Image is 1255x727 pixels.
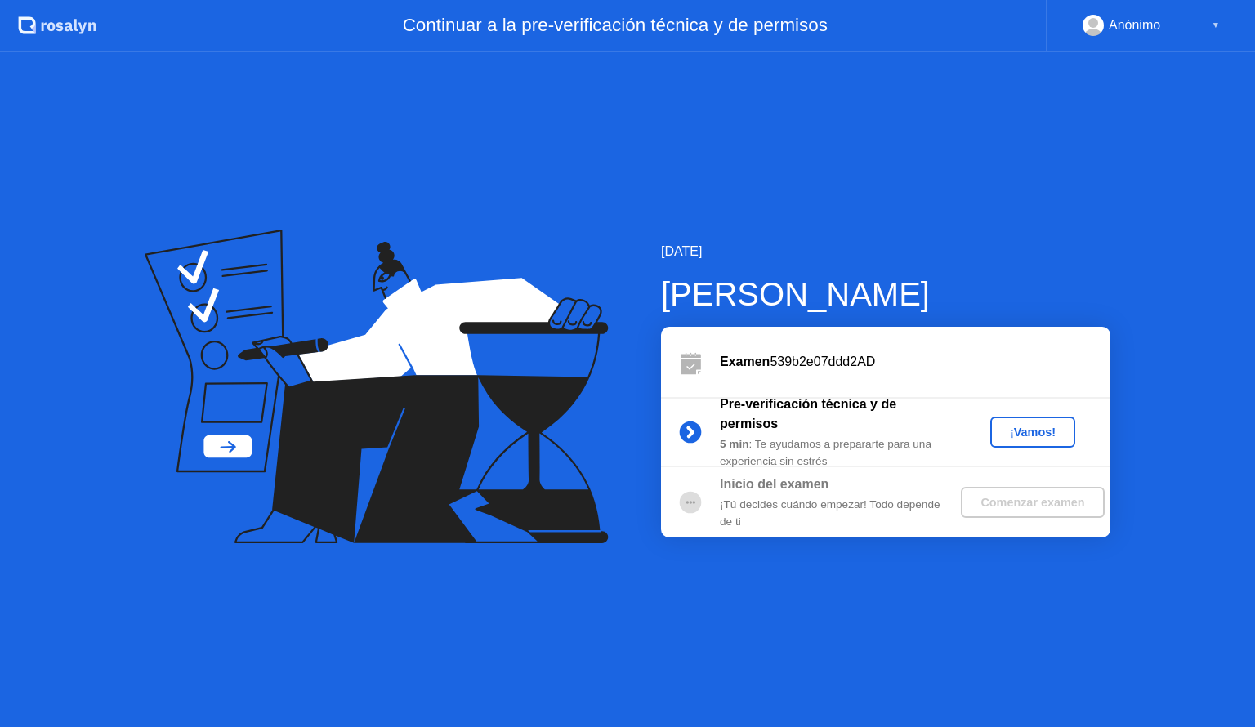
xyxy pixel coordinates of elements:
b: Inicio del examen [720,477,828,491]
div: ¡Tú decides cuándo empezar! Todo depende de ti [720,497,955,530]
b: 5 min [720,438,749,450]
div: [DATE] [661,242,1110,261]
div: ▼ [1212,15,1220,36]
div: Comenzar examen [967,496,1097,509]
div: ¡Vamos! [997,426,1069,439]
div: : Te ayudamos a prepararte para una experiencia sin estrés [720,436,955,470]
b: Examen [720,355,770,368]
div: [PERSON_NAME] [661,270,1110,319]
button: Comenzar examen [961,487,1104,518]
div: 539b2e07ddd2AD [720,352,1110,372]
button: ¡Vamos! [990,417,1075,448]
b: Pre-verificación técnica y de permisos [720,397,896,430]
div: Anónimo [1109,15,1160,36]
